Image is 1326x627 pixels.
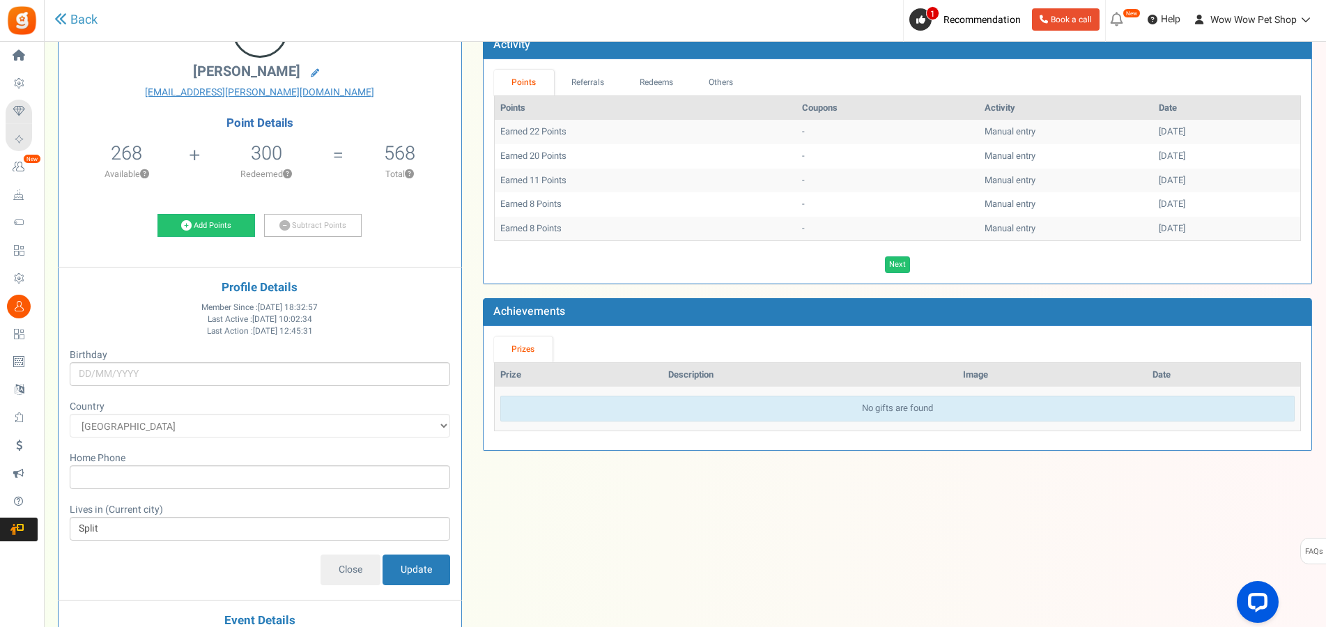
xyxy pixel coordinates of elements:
a: Referrals [554,70,622,95]
th: Date [1153,96,1300,121]
h5: 300 [251,143,282,164]
a: Next [885,256,910,273]
span: Manual entry [985,125,1035,138]
p: Total [345,168,454,180]
span: Manual entry [985,149,1035,162]
td: Earned 8 Points [495,217,796,241]
span: Birthday [70,348,107,362]
a: New [6,155,38,179]
td: Earned 22 Points [495,120,796,144]
span: Help [1157,13,1180,26]
span: 268 [111,139,142,167]
h4: Profile Details [69,281,451,295]
a: Redeems [622,70,691,95]
td: - [796,217,979,241]
div: [DATE] [1159,150,1295,163]
span: Manual entry [985,222,1035,235]
td: - [796,144,979,169]
span: Manual entry [985,173,1035,187]
td: - [796,192,979,217]
input: DD/MM/YYYY [70,362,450,386]
a: Others [691,70,751,95]
span: Country [70,399,105,414]
span: [DATE] 12:45:31 [253,325,313,337]
td: - [796,169,979,193]
td: Earned 8 Points [495,192,796,217]
h4: Point Details [59,117,461,130]
td: Earned 20 Points [495,144,796,169]
b: Activity [493,36,530,53]
img: Gratisfaction [6,5,38,36]
em: New [1123,8,1141,18]
th: Points [495,96,796,121]
button: ? [283,170,292,179]
th: Description [663,363,958,387]
span: [PERSON_NAME] [193,61,300,82]
p: Redeemed [202,168,332,180]
span: Home Phone [70,451,125,465]
td: Earned 11 Points [495,169,796,193]
span: [DATE] 18:32:57 [258,302,318,313]
div: [DATE] [1159,198,1295,211]
span: Recommendation [943,13,1021,27]
div: [DATE] [1159,125,1295,139]
th: Coupons [796,96,979,121]
span: Wow Wow Pet Shop [1210,13,1297,27]
th: Date [1147,363,1300,387]
a: 1 Recommendation [909,8,1026,31]
span: [DATE] 10:02:34 [252,313,312,325]
div: No gifts are found [500,396,1295,421]
p: Available [65,168,188,180]
b: Achievements [493,303,565,320]
input: Update [383,555,450,585]
td: - [796,120,979,144]
a: Add Points [157,214,255,238]
th: Activity [979,96,1153,121]
a: Back [54,11,98,29]
span: Last Active : [208,313,312,325]
th: Image [957,363,1147,387]
a: Subtract Points [264,214,362,238]
th: Prize [495,363,663,387]
span: Manual entry [985,197,1035,210]
span: FAQs [1304,539,1323,565]
span: Last Action : [207,325,313,337]
a: Prizes [494,336,553,362]
div: [DATE] [1159,174,1295,187]
button: ? [140,170,149,179]
span: Member Since : [201,302,318,313]
span: 1 [926,6,939,20]
div: [DATE] [1159,222,1295,235]
a: Help [1142,8,1186,31]
span: Lives in (Current city) [70,502,163,517]
a: [EMAIL_ADDRESS][PERSON_NAME][DOMAIN_NAME] [69,86,451,100]
input: Close [321,555,380,585]
a: Book a call [1032,8,1100,31]
em: New [23,154,41,164]
a: Points [494,70,554,95]
button: ? [405,170,414,179]
h5: 568 [384,143,415,164]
